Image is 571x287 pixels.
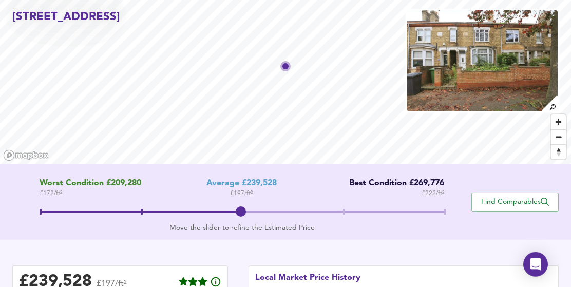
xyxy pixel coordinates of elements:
[230,188,253,199] span: £ 197 / ft²
[422,188,444,199] span: £ 222 / ft²
[341,179,444,188] div: Best Condition £269,776
[523,252,548,277] div: Open Intercom Messenger
[40,179,141,188] span: Worst Condition £209,280
[477,197,553,207] span: Find Comparables
[551,129,566,144] button: Zoom out
[12,9,120,25] h2: [STREET_ADDRESS]
[40,223,444,233] div: Move the slider to refine the Estimated Price
[551,144,566,159] button: Reset bearing to north
[206,179,277,188] div: Average £239,528
[471,193,559,212] button: Find Comparables
[541,94,559,112] img: search
[551,145,566,159] span: Reset bearing to north
[40,188,141,199] span: £ 172 / ft²
[406,9,559,112] img: property
[3,149,48,161] a: Mapbox homepage
[551,130,566,144] span: Zoom out
[551,114,566,129] button: Zoom in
